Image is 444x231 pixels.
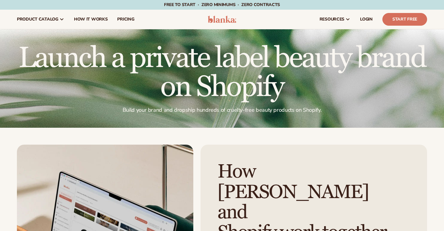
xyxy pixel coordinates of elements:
span: How It Works [74,17,108,22]
a: Start Free [382,13,427,26]
a: How It Works [69,10,113,29]
a: LOGIN [355,10,378,29]
span: Free to start · ZERO minimums · ZERO contracts [164,2,280,8]
p: Build your brand and dropship hundreds of cruelty-free beauty products on Shopify. [17,107,427,114]
a: resources [315,10,355,29]
span: pricing [117,17,134,22]
span: resources [320,17,344,22]
h1: Launch a private label beauty brand on Shopify [17,44,427,102]
a: pricing [112,10,139,29]
a: product catalog [12,10,69,29]
img: logo [208,16,236,23]
span: product catalog [17,17,58,22]
span: LOGIN [360,17,373,22]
